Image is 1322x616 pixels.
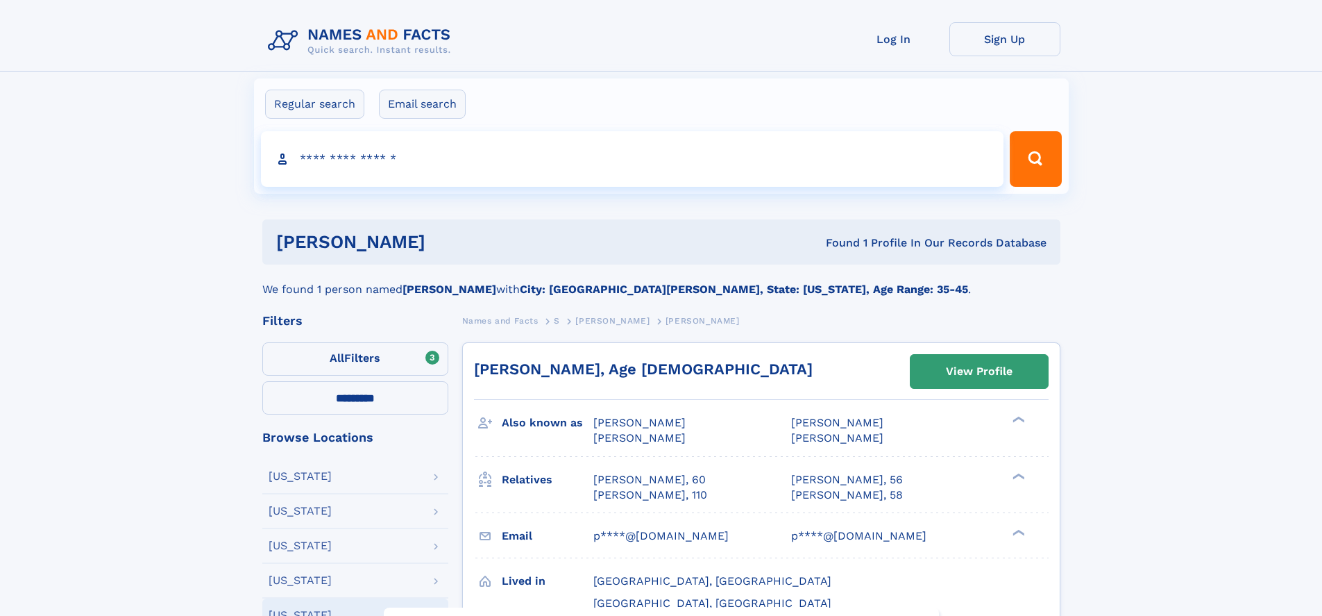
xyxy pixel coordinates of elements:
[265,90,364,119] label: Regular search
[910,355,1048,388] a: View Profile
[791,472,903,488] a: [PERSON_NAME], 56
[1009,415,1026,424] div: ❯
[593,488,707,503] a: [PERSON_NAME], 110
[379,90,466,119] label: Email search
[1009,528,1026,537] div: ❯
[262,22,462,60] img: Logo Names and Facts
[593,472,706,488] a: [PERSON_NAME], 60
[946,356,1012,388] div: View Profile
[554,316,560,326] span: S
[402,283,496,296] b: [PERSON_NAME]
[625,235,1046,251] div: Found 1 Profile In Our Records Database
[474,360,813,378] a: [PERSON_NAME], Age [DEMOGRAPHIC_DATA]
[593,574,831,588] span: [GEOGRAPHIC_DATA], [GEOGRAPHIC_DATA]
[330,351,344,365] span: All
[262,315,448,327] div: Filters
[575,312,650,329] a: [PERSON_NAME]
[502,411,593,435] h3: Also known as
[1010,131,1061,187] button: Search Button
[593,431,686,444] span: [PERSON_NAME]
[269,575,332,586] div: [US_STATE]
[269,540,332,551] div: [US_STATE]
[502,468,593,492] h3: Relatives
[838,22,949,56] a: Log In
[791,416,883,429] span: [PERSON_NAME]
[502,569,593,593] h3: Lived in
[575,316,650,326] span: [PERSON_NAME]
[262,342,448,376] label: Filters
[269,506,332,517] div: [US_STATE]
[520,283,968,296] b: City: [GEOGRAPHIC_DATA][PERSON_NAME], State: [US_STATE], Age Range: 35-45
[791,488,903,503] a: [PERSON_NAME], 58
[593,597,831,610] span: [GEOGRAPHIC_DATA], [GEOGRAPHIC_DATA]
[791,431,883,444] span: [PERSON_NAME]
[949,22,1060,56] a: Sign Up
[269,471,332,482] div: [US_STATE]
[554,312,560,329] a: S
[666,316,740,326] span: [PERSON_NAME]
[262,431,448,444] div: Browse Locations
[276,233,626,251] h1: [PERSON_NAME]
[502,524,593,548] h3: Email
[262,265,1060,298] div: We found 1 person named with .
[1009,472,1026,481] div: ❯
[462,312,539,329] a: Names and Facts
[261,131,1004,187] input: search input
[593,416,686,429] span: [PERSON_NAME]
